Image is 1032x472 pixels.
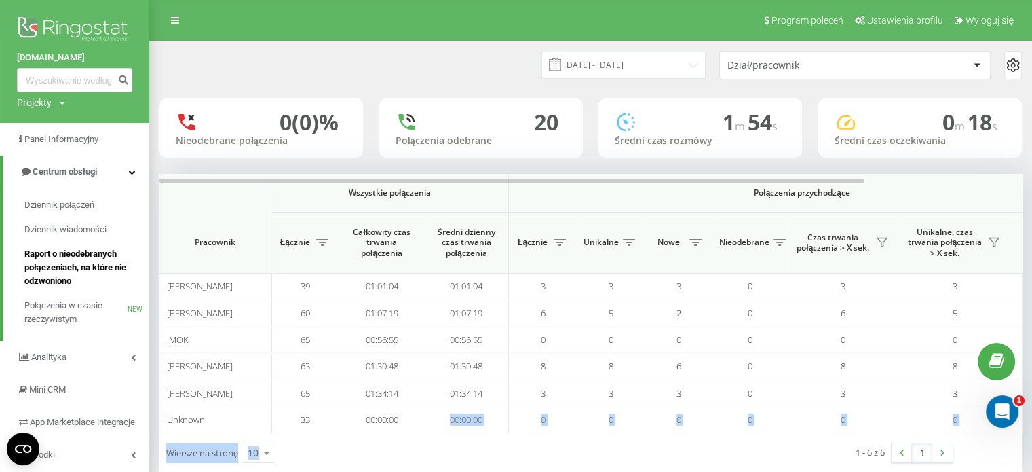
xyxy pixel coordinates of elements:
[339,299,424,326] td: 01:07:19
[167,307,233,319] span: [PERSON_NAME]
[609,414,613,426] span: 0
[794,232,872,253] span: Czas trwania połączenia > X sek.
[748,307,752,319] span: 0
[867,15,943,26] span: Ustawienia profilu
[301,280,310,292] span: 39
[841,387,845,399] span: 3
[167,387,233,399] span: [PERSON_NAME]
[24,293,149,331] a: Połączenia w czasie rzeczywistymNEW
[676,387,681,399] span: 3
[676,307,681,319] span: 2
[986,395,1018,428] iframe: Intercom live chat
[856,446,885,459] div: 1 - 6 z 6
[280,109,339,135] div: 0 (0)%
[166,447,238,459] span: Wiersze na stronę
[349,227,414,259] span: Całkowity czas trwania połączenia
[33,166,97,177] span: Centrum obsługi
[31,352,66,362] span: Analityka
[953,333,957,346] span: 0
[17,68,132,92] input: Wyszukiwanie według numeru
[167,414,205,426] span: Unknown
[968,107,997,137] span: 18
[424,407,509,433] td: 00:00:00
[516,237,550,248] span: Łącznie
[735,119,748,134] span: m
[248,446,259,460] div: 10
[748,333,752,346] span: 0
[17,51,132,65] a: [DOMAIN_NAME]
[841,280,845,292] span: 3
[676,333,681,346] span: 0
[966,15,1014,26] span: Wyloguj się
[3,156,149,188] a: Centrum obsługi
[727,60,890,71] div: Dział/pracownik
[17,14,132,48] img: Ringostat logo
[676,280,681,292] span: 3
[676,414,681,426] span: 0
[609,280,613,292] span: 3
[424,380,509,406] td: 01:34:14
[953,360,957,372] span: 8
[29,384,66,395] span: Mini CRM
[841,360,845,372] span: 8
[301,414,310,426] span: 33
[339,327,424,353] td: 00:56:55
[24,299,128,326] span: Połączenia w czasie rzeczywistym
[7,433,39,465] button: Open CMP widget
[992,119,997,134] span: s
[584,237,619,248] span: Unikalne
[748,414,752,426] span: 0
[24,223,107,236] span: Dziennik wiadomości
[541,333,546,346] span: 0
[771,15,843,26] span: Program poleceń
[723,107,748,137] span: 1
[171,237,259,248] span: Pracownik
[339,273,424,299] td: 01:01:04
[339,353,424,380] td: 01:30:48
[1014,395,1025,406] span: 1
[289,187,490,198] span: Wszystkie połączenia
[953,307,957,319] span: 5
[176,135,347,147] div: Nieodebrane połączenia
[17,96,52,109] div: Projekty
[942,107,968,137] span: 0
[541,387,546,399] span: 3
[339,407,424,433] td: 00:00:00
[396,135,567,147] div: Połączenia odebrane
[339,380,424,406] td: 01:34:14
[434,227,498,259] span: Średni dzienny czas trwania połączenia
[301,307,310,319] span: 60
[24,198,94,212] span: Dziennik połączeń
[301,387,310,399] span: 65
[301,360,310,372] span: 63
[534,109,558,135] div: 20
[955,119,968,134] span: m
[609,360,613,372] span: 8
[167,360,233,372] span: [PERSON_NAME]
[24,247,142,288] span: Raport o nieodebranych połączeniach, na które nie odzwoniono
[301,333,310,346] span: 65
[609,307,613,319] span: 5
[748,360,752,372] span: 0
[24,193,149,217] a: Dziennik połączeń
[424,353,509,380] td: 01:30:48
[424,273,509,299] td: 01:01:04
[748,107,778,137] span: 54
[953,387,957,399] span: 3
[31,450,55,460] span: Środki
[772,119,778,134] span: s
[912,443,932,462] a: 1
[424,327,509,353] td: 00:56:55
[953,280,957,292] span: 3
[278,237,312,248] span: Łącznie
[541,414,546,426] span: 0
[167,280,233,292] span: [PERSON_NAME]
[609,333,613,346] span: 0
[541,280,546,292] span: 3
[841,307,845,319] span: 6
[24,217,149,242] a: Dziennik wiadomości
[615,135,786,147] div: Średni czas rozmówy
[651,237,685,248] span: Nowe
[424,299,509,326] td: 01:07:19
[906,227,984,259] span: Unikalne, czas trwania połączenia > X sek.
